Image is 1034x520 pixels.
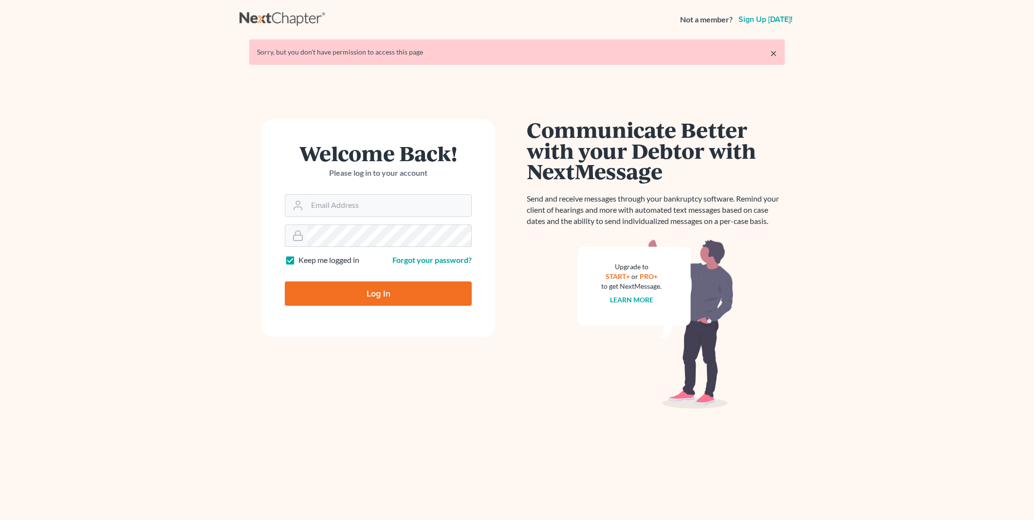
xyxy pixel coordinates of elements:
[257,47,777,57] div: Sorry, but you don't have permission to access this page
[610,296,653,304] a: Learn more
[606,272,630,280] a: START+
[770,47,777,59] a: ×
[307,195,471,216] input: Email Address
[285,281,472,306] input: Log In
[737,16,794,23] a: Sign up [DATE]!
[601,281,662,291] div: to get NextMessage.
[640,272,658,280] a: PRO+
[578,239,734,409] img: nextmessage_bg-59042aed3d76b12b5cd301f8e5b87938c9018125f34e5fa2b7a6b67550977c72.svg
[631,272,638,280] span: or
[527,193,785,227] p: Send and receive messages through your bankruptcy software. Remind your client of hearings and mo...
[527,119,785,182] h1: Communicate Better with your Debtor with NextMessage
[285,167,472,179] p: Please log in to your account
[285,143,472,164] h1: Welcome Back!
[298,255,359,266] label: Keep me logged in
[680,14,733,25] strong: Not a member?
[601,262,662,272] div: Upgrade to
[392,255,472,264] a: Forgot your password?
